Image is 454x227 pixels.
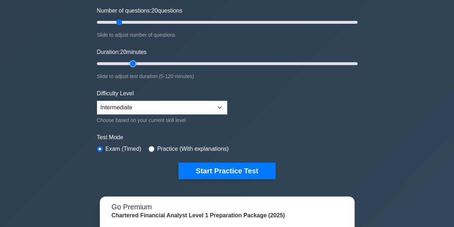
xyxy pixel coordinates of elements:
[97,6,182,15] label: Number of questions: questions
[97,133,357,142] label: Test Mode
[151,8,158,14] span: 20
[106,145,141,153] label: Exam (Timed)
[97,31,357,39] div: Slide to adjust number of questions
[157,145,229,153] label: Practice (With explanations)
[178,163,275,179] button: Start Practice Test
[97,89,134,98] label: Difficulty Level
[97,48,147,56] label: Duration: minutes
[97,116,227,124] div: Choose based on your current skill level
[97,72,357,81] div: Slide to adjust test duration (5-120 minutes)
[120,49,126,55] span: 20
